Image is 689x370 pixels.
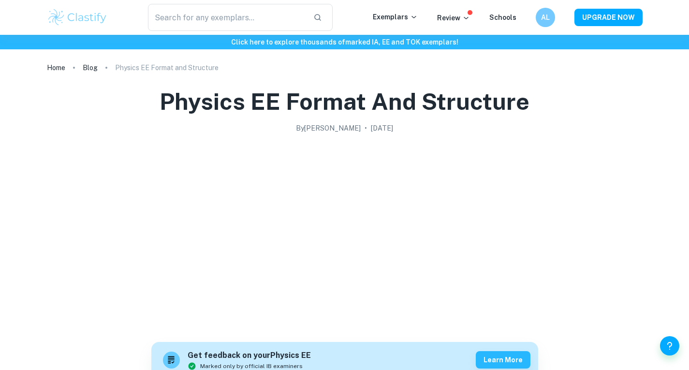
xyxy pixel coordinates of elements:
h2: By [PERSON_NAME] [296,123,361,133]
img: Physics EE Format and Structure cover image [151,137,538,331]
button: Learn more [476,351,530,369]
h2: [DATE] [371,123,393,133]
p: Physics EE Format and Structure [115,62,219,73]
p: • [365,123,367,133]
a: Home [47,61,65,74]
p: Exemplars [373,12,418,22]
p: Review [437,13,470,23]
input: Search for any exemplars... [148,4,306,31]
a: Schools [489,14,516,21]
img: Clastify logo [47,8,108,27]
h6: Get feedback on your Physics EE [188,350,311,362]
button: Help and Feedback [660,336,679,355]
button: UPGRADE NOW [574,9,643,26]
h1: Physics EE Format and Structure [160,86,529,117]
a: Blog [83,61,98,74]
button: AL [536,8,555,27]
h6: AL [540,12,551,23]
h6: Click here to explore thousands of marked IA, EE and TOK exemplars ! [2,37,687,47]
